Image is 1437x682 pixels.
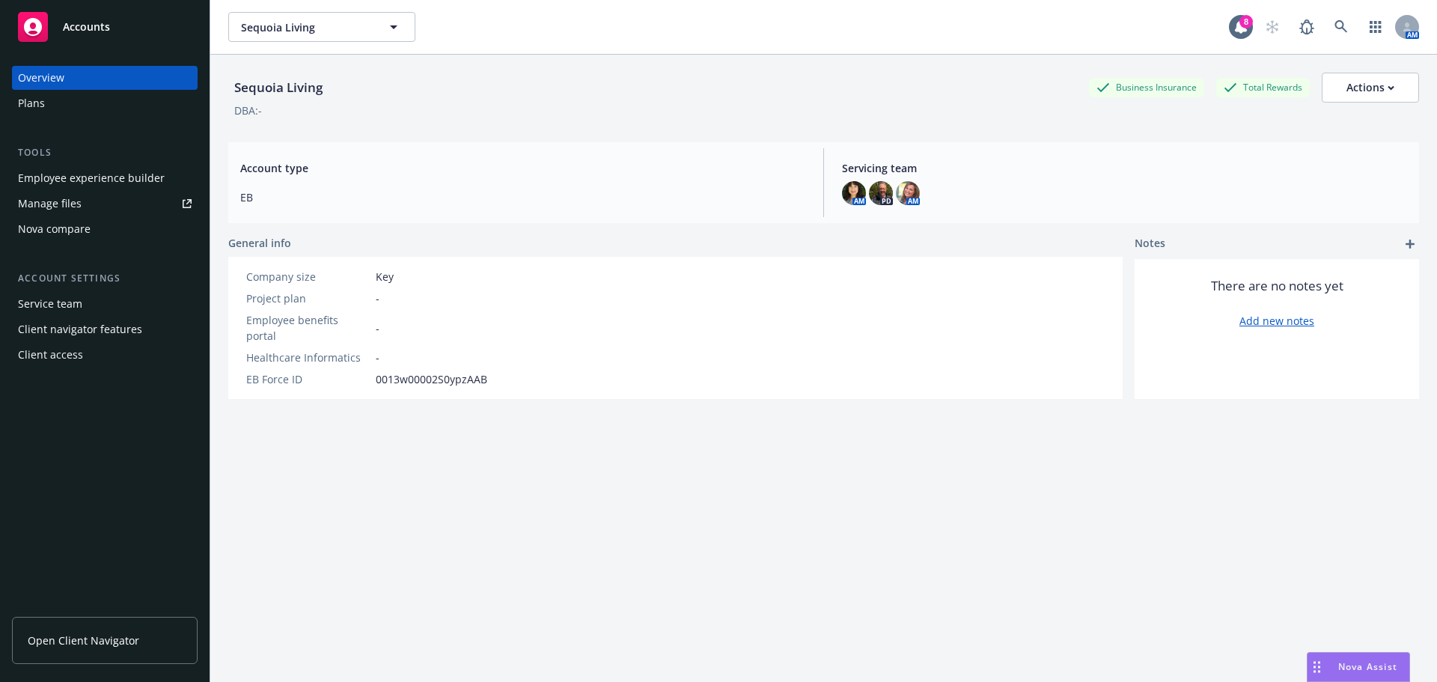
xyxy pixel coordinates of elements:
div: Sequoia Living [228,78,329,97]
div: Healthcare Informatics [246,350,370,365]
a: Employee experience builder [12,166,198,190]
a: Client access [12,343,198,367]
div: Manage files [18,192,82,216]
div: Service team [18,292,82,316]
div: Client navigator features [18,317,142,341]
button: Sequoia Living [228,12,415,42]
span: Accounts [63,21,110,33]
img: photo [896,181,920,205]
div: EB Force ID [246,371,370,387]
div: Tools [12,145,198,160]
span: Sequoia Living [241,19,370,35]
a: Overview [12,66,198,90]
div: Overview [18,66,64,90]
span: - [376,350,379,365]
a: Accounts [12,6,198,48]
button: Actions [1322,73,1419,103]
div: Employee benefits portal [246,312,370,344]
a: Start snowing [1257,12,1287,42]
div: 8 [1239,15,1253,28]
span: Servicing team [842,160,1407,176]
a: Manage files [12,192,198,216]
span: There are no notes yet [1211,277,1343,295]
span: General info [228,235,291,251]
span: - [376,290,379,306]
a: Add new notes [1239,313,1314,329]
a: add [1401,235,1419,253]
div: Business Insurance [1089,78,1204,97]
a: Plans [12,91,198,115]
button: Nova Assist [1307,652,1410,682]
a: Service team [12,292,198,316]
div: Company size [246,269,370,284]
span: Notes [1135,235,1165,253]
span: Key [376,269,394,284]
div: DBA: - [234,103,262,118]
a: Report a Bug [1292,12,1322,42]
a: Nova compare [12,217,198,241]
img: photo [869,181,893,205]
div: Project plan [246,290,370,306]
a: Client navigator features [12,317,198,341]
span: EB [240,189,805,205]
div: Nova compare [18,217,91,241]
div: Drag to move [1308,653,1326,681]
span: Open Client Navigator [28,633,139,648]
span: 0013w00002S0ypzAAB [376,371,487,387]
div: Client access [18,343,83,367]
div: Plans [18,91,45,115]
a: Search [1326,12,1356,42]
span: - [376,320,379,336]
div: Total Rewards [1216,78,1310,97]
img: photo [842,181,866,205]
a: Switch app [1361,12,1391,42]
div: Account settings [12,271,198,286]
span: Account type [240,160,805,176]
span: Nova Assist [1338,660,1397,673]
div: Employee experience builder [18,166,165,190]
div: Actions [1346,73,1394,102]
